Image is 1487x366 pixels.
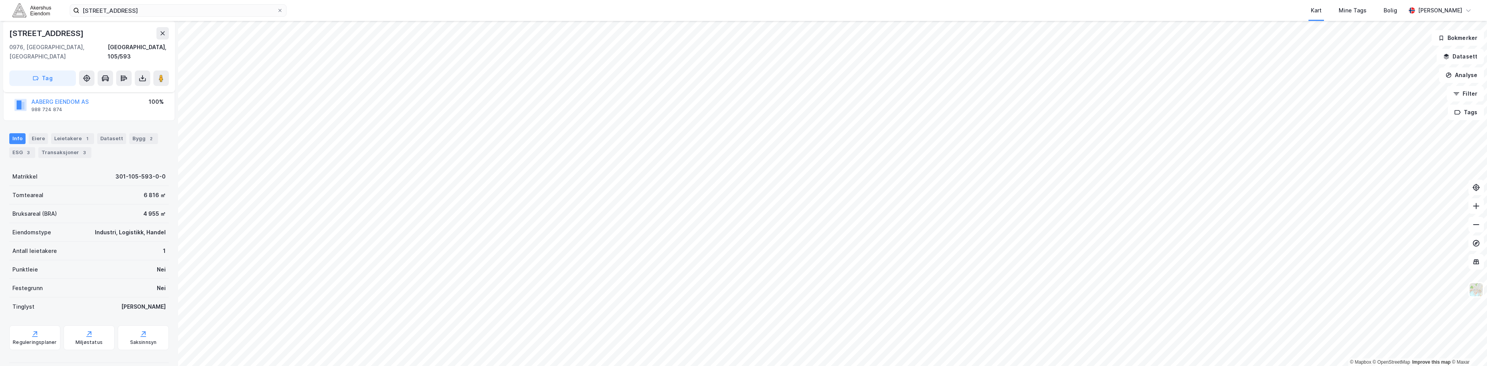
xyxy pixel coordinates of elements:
div: Info [9,133,26,144]
iframe: Chat Widget [1448,329,1487,366]
div: Kart [1311,6,1322,15]
div: Festegrunn [12,284,43,293]
button: Analyse [1439,67,1484,83]
input: Søk på adresse, matrikkel, gårdeiere, leietakere eller personer [79,5,277,16]
div: Mine Tags [1339,6,1367,15]
div: [STREET_ADDRESS] [9,27,85,40]
div: 3 [81,149,88,156]
div: Datasett [97,133,126,144]
div: Saksinnsyn [130,339,157,345]
div: ESG [9,147,35,158]
div: 100% [149,97,164,107]
div: Reguleringsplaner [13,339,57,345]
div: Antall leietakere [12,246,57,256]
div: 988 724 874 [31,107,62,113]
div: Miljøstatus [76,339,103,345]
button: Filter [1447,86,1484,101]
div: Nei [157,265,166,274]
div: Tomteareal [12,191,43,200]
div: 301-105-593-0-0 [115,172,166,181]
img: Z [1469,282,1484,297]
div: Leietakere [51,133,94,144]
div: Transaksjoner [38,147,91,158]
a: Mapbox [1350,359,1371,365]
div: 1 [163,246,166,256]
div: 4 955 ㎡ [143,209,166,218]
div: 1 [83,135,91,143]
button: Tag [9,70,76,86]
div: Tinglyst [12,302,34,311]
div: Punktleie [12,265,38,274]
div: [PERSON_NAME] [121,302,166,311]
div: 3 [24,149,32,156]
button: Datasett [1437,49,1484,64]
div: 2 [147,135,155,143]
div: Nei [157,284,166,293]
div: 6 816 ㎡ [144,191,166,200]
div: Eiendomstype [12,228,51,237]
div: Industri, Logistikk, Handel [95,228,166,237]
div: Eiere [29,133,48,144]
div: Bruksareal (BRA) [12,209,57,218]
div: Bolig [1384,6,1397,15]
a: Improve this map [1412,359,1451,365]
button: Tags [1448,105,1484,120]
div: [GEOGRAPHIC_DATA], 105/593 [108,43,169,61]
div: [PERSON_NAME] [1418,6,1462,15]
div: 0976, [GEOGRAPHIC_DATA], [GEOGRAPHIC_DATA] [9,43,108,61]
div: Bygg [129,133,158,144]
div: Matrikkel [12,172,38,181]
img: akershus-eiendom-logo.9091f326c980b4bce74ccdd9f866810c.svg [12,3,51,17]
button: Bokmerker [1432,30,1484,46]
a: OpenStreetMap [1373,359,1410,365]
div: Kontrollprogram for chat [1448,329,1487,366]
